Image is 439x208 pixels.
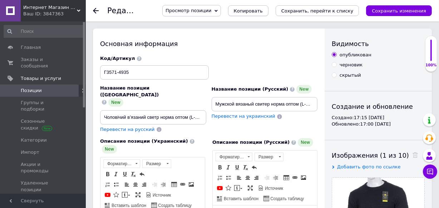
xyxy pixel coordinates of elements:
[21,39,83,54] p: Материал: 50% шерсть, 50% акрил
[159,181,167,188] a: Увеличить отступ
[121,170,129,178] a: Подчеркнутый (Ctrl+U)
[262,194,305,202] a: Создать таблицу
[187,181,195,188] a: Изображение
[108,98,123,107] span: New
[244,174,252,182] a: По центру
[152,192,171,198] span: Источник
[7,27,63,33] strong: Характеристики товара:
[21,180,66,193] span: Удаленные позиции
[21,137,47,143] span: Категории
[366,5,432,16] button: Сохранить изменения
[4,25,84,38] input: Поиск
[21,161,66,174] span: Акции и промокоды
[246,184,254,192] a: Развернуть
[228,5,268,16] button: Копировать
[103,159,140,168] a: Форматирование
[170,181,178,188] a: Таблица
[332,115,425,121] div: Создано: 17:15 [DATE]
[337,164,401,169] span: Добавить фото по ссылке
[212,139,290,145] span: Описание позиции (Русский)
[225,163,232,171] a: Курсив (Ctrl+I)
[340,72,361,78] div: скрытый
[179,181,187,188] a: Вставить/Редактировать ссылку (Ctrl+L)
[7,8,84,21] strong: Мужской вязаный свитер горлом оптом
[21,87,42,94] span: Позиции
[102,145,117,153] span: New
[257,184,284,192] a: Источник
[21,44,41,51] span: Главная
[255,153,283,161] a: Размер
[129,170,137,178] a: Убрать форматирование
[93,8,99,14] div: Вернуться назад
[234,8,263,14] span: Копировать
[142,159,171,168] a: Размер
[100,39,317,48] div: Основная информация
[223,196,258,202] span: Вставить шаблон
[7,20,63,25] strong: Характеристики товару:
[272,174,280,182] a: Увеличить отступ
[212,113,275,119] span: Перевести на украинский
[264,186,283,192] span: Источник
[123,181,131,188] a: По левому краю
[216,153,252,161] a: Форматирование
[298,138,313,147] span: New
[132,181,139,188] a: По центру
[104,191,112,199] a: Добавить видео с YouTube
[332,39,425,48] div: Видимость
[140,181,148,188] a: По правому краю
[143,160,164,168] span: Размер
[216,163,224,171] a: Полужирный (Ctrl+B)
[233,184,243,192] a: Вставить сообщение
[263,174,271,182] a: Уменьшить отступ
[166,8,211,13] span: Просмотр позиции
[104,160,133,168] span: Форматирование
[100,110,206,125] input: Например, H&M женское платье зеленое 38 размер вечернее макси с блестками
[296,85,311,93] span: New
[281,8,354,14] i: Сохранить, перейти к списку
[425,36,437,72] div: 100% Качество заполнения
[151,181,159,188] a: Уменьшить отступ
[23,4,77,11] span: Интернет Магазин Люкс Опт Маркет
[332,151,425,160] div: Изображения (1 из 10)
[145,191,172,199] a: Источник
[100,85,159,97] span: Название позиции ([GEOGRAPHIC_DATA])
[23,11,86,17] div: Ваш ID: 3847363
[252,174,260,182] a: По правому краю
[233,163,241,171] a: Подчеркнутый (Ctrl+U)
[225,174,232,182] a: Вставить / удалить маркированный список
[423,164,437,179] button: Чат с покупателем
[112,170,120,178] a: Курсив (Ctrl+I)
[21,51,83,66] p: Розміри в пакованні: L, XL, XXL
[282,174,290,182] a: Таблица
[100,56,135,61] span: Код/Артикул
[425,63,437,68] div: 100%
[216,194,260,202] a: Вставить шаблон
[300,174,307,182] a: Изображение
[332,102,425,111] div: Создание и обновление
[138,170,146,178] a: Отменить (Ctrl+Z)
[225,184,232,192] a: Вставить иконку
[340,52,371,58] div: опубликован
[21,75,61,82] span: Товары и услуги
[100,138,188,144] span: Описание позиции (Украинский)
[104,170,112,178] a: Полужирный (Ctrl+B)
[291,174,299,182] a: Вставить/Редактировать ссылку (Ctrl+L)
[100,127,155,132] span: Перевести на русский
[372,8,426,14] i: Сохранить изменения
[212,86,288,92] span: Название позиции (Русский)
[255,153,276,161] span: Размер
[21,58,83,73] p: Размеры в упаковке: L, XL, XXL
[134,191,142,199] a: Развернуть
[216,153,245,161] span: Форматирование
[235,174,243,182] a: По левому краю
[21,31,83,46] p: Материал: 50% шерсть, 50% акрил
[276,5,359,16] button: Сохранить, перейти к списку
[21,70,83,85] p: Паковання: 3 шт. одного кольору
[21,100,66,112] span: Группы и подборки
[242,163,250,171] a: Убрать форматирование
[21,118,66,131] span: Сезонные скидки
[250,163,258,171] a: Отменить (Ctrl+Z)
[104,181,112,188] a: Вставить / удалить нумерованный список
[212,97,318,111] input: Например, H&M женское платье зеленое 38 размер вечернее макси с блестками
[7,7,97,97] body: Визуальный текстовый редактор, 6BE5390C-81F6-4E1E-B673-2A769D5713B8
